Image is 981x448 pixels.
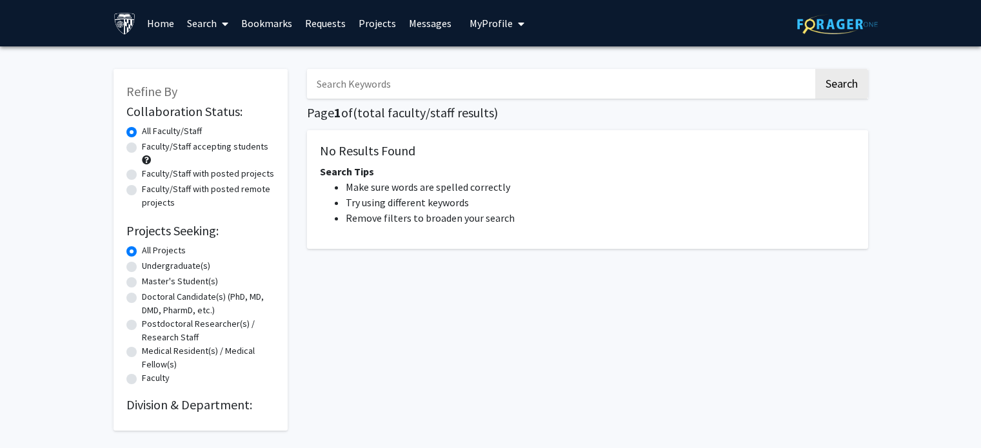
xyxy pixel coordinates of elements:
[142,140,268,153] label: Faculty/Staff accepting students
[181,1,235,46] a: Search
[815,69,868,99] button: Search
[402,1,458,46] a: Messages
[142,244,186,257] label: All Projects
[142,290,275,317] label: Doctoral Candidate(s) (PhD, MD, DMD, PharmD, etc.)
[141,1,181,46] a: Home
[307,69,813,99] input: Search Keywords
[126,223,275,239] h2: Projects Seeking:
[126,104,275,119] h2: Collaboration Status:
[299,1,352,46] a: Requests
[346,179,855,195] li: Make sure words are spelled correctly
[346,210,855,226] li: Remove filters to broaden your search
[352,1,402,46] a: Projects
[126,83,177,99] span: Refine By
[142,182,275,209] label: Faculty/Staff with posted remote projects
[320,143,855,159] h5: No Results Found
[334,104,341,121] span: 1
[142,167,274,180] label: Faculty/Staff with posted projects
[142,317,275,344] label: Postdoctoral Researcher(s) / Research Staff
[142,344,275,371] label: Medical Resident(s) / Medical Fellow(s)
[114,12,136,35] img: Johns Hopkins University Logo
[142,371,170,385] label: Faculty
[320,165,374,178] span: Search Tips
[142,275,218,288] label: Master's Student(s)
[142,259,210,273] label: Undergraduate(s)
[235,1,299,46] a: Bookmarks
[126,397,275,413] h2: Division & Department:
[142,124,202,138] label: All Faculty/Staff
[307,262,868,291] nav: Page navigation
[470,17,513,30] span: My Profile
[307,105,868,121] h1: Page of ( total faculty/staff results)
[797,14,878,34] img: ForagerOne Logo
[346,195,855,210] li: Try using different keywords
